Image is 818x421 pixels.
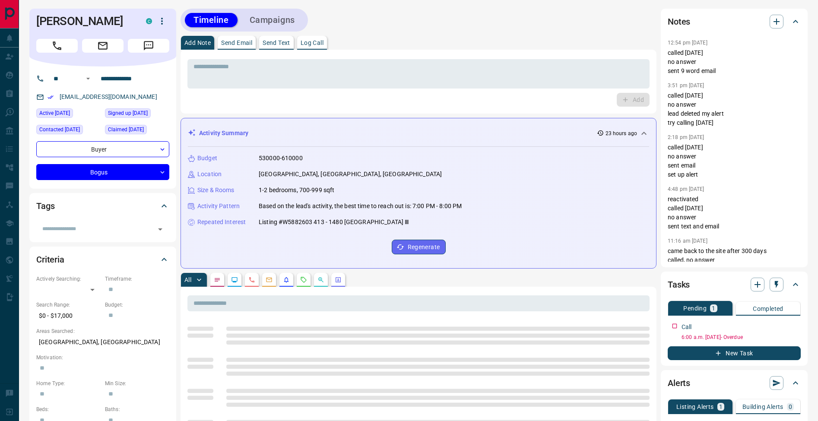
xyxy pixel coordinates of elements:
p: Search Range: [36,301,101,309]
div: condos.ca [146,18,152,24]
div: Alerts [668,373,801,393]
p: Listing Alerts [676,404,714,410]
svg: Requests [300,276,307,283]
svg: Listing Alerts [283,276,290,283]
p: Send Email [221,40,252,46]
p: Beds: [36,405,101,413]
div: Criteria [36,249,169,270]
p: 12:54 pm [DATE] [668,40,707,46]
p: [GEOGRAPHIC_DATA], [GEOGRAPHIC_DATA], [GEOGRAPHIC_DATA] [259,170,442,179]
span: Signed up [DATE] [108,109,148,117]
p: Actively Searching: [36,275,101,283]
div: Tasks [668,274,801,295]
div: Tags [36,196,169,216]
h2: Alerts [668,376,690,390]
p: came back to the site after 300 days called, no answer sent text and email [668,247,801,274]
svg: Calls [248,276,255,283]
p: 6:00 a.m. [DATE] - Overdue [682,333,801,341]
p: Location [197,170,222,179]
p: Add Note [184,40,211,46]
div: Wed Nov 16 2022 [105,108,169,120]
p: Send Text [263,40,290,46]
button: Campaigns [241,13,304,27]
a: [EMAIL_ADDRESS][DOMAIN_NAME] [60,93,157,100]
button: New Task [668,346,801,360]
p: Building Alerts [742,404,783,410]
div: Buyer [36,141,169,157]
h2: Criteria [36,253,64,266]
svg: Emails [266,276,273,283]
h2: Notes [668,15,690,28]
p: 1 [712,305,715,311]
p: Areas Searched: [36,327,169,335]
p: Home Type: [36,380,101,387]
p: All [184,277,191,283]
p: Timeframe: [105,275,169,283]
span: Contacted [DATE] [39,125,80,134]
p: reactivated called [DATE] no answer sent text and email [668,195,801,231]
p: Completed [753,306,783,312]
p: $0 - $17,000 [36,309,101,323]
p: 2:18 pm [DATE] [668,134,704,140]
p: Repeated Interest [197,218,246,227]
p: Call [682,323,692,332]
button: Open [83,73,93,84]
span: Email [82,39,124,53]
h1: [PERSON_NAME] [36,14,133,28]
p: 3:51 pm [DATE] [668,82,704,89]
p: called [DATE] no answer sent 9 word email [668,48,801,76]
div: Bogus [36,164,169,180]
button: Open [154,223,166,235]
p: [GEOGRAPHIC_DATA], [GEOGRAPHIC_DATA] [36,335,169,349]
p: Motivation: [36,354,169,361]
p: Listing #W5882603 413 - 1480 [GEOGRAPHIC_DATA] Ⅲ [259,218,409,227]
p: Min Size: [105,380,169,387]
button: Regenerate [392,240,446,254]
p: Baths: [105,405,169,413]
span: Claimed [DATE] [108,125,144,134]
svg: Agent Actions [335,276,342,283]
p: Activity Pattern [197,202,240,211]
p: Budget [197,154,217,163]
div: Wed Feb 01 2023 [105,125,169,137]
p: Budget: [105,301,169,309]
p: 0 [789,404,792,410]
div: Activity Summary23 hours ago [188,125,649,141]
span: Message [128,39,169,53]
p: 23 hours ago [606,130,637,137]
p: Activity Summary [199,129,248,138]
div: Notes [668,11,801,32]
h2: Tasks [668,278,690,291]
p: 1-2 bedrooms, 700-999 sqft [259,186,334,195]
h2: Tags [36,199,54,213]
button: Timeline [185,13,238,27]
svg: Email Verified [48,94,54,100]
p: Pending [683,305,707,311]
p: 11:16 am [DATE] [668,238,707,244]
p: called [DATE] no answer sent email set up alert [668,143,801,179]
p: Log Call [301,40,323,46]
p: 1 [719,404,723,410]
p: called [DATE] no answer lead deleted my alert try calling [DATE] [668,91,801,127]
svg: Lead Browsing Activity [231,276,238,283]
div: Tue Aug 12 2025 [36,108,101,120]
svg: Notes [214,276,221,283]
p: Size & Rooms [197,186,235,195]
span: Active [DATE] [39,109,70,117]
p: Based on the lead's activity, the best time to reach out is: 7:00 PM - 8:00 PM [259,202,462,211]
svg: Opportunities [317,276,324,283]
div: Fri May 10 2024 [36,125,101,137]
span: Call [36,39,78,53]
p: 530000-610000 [259,154,303,163]
p: 4:48 pm [DATE] [668,186,704,192]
